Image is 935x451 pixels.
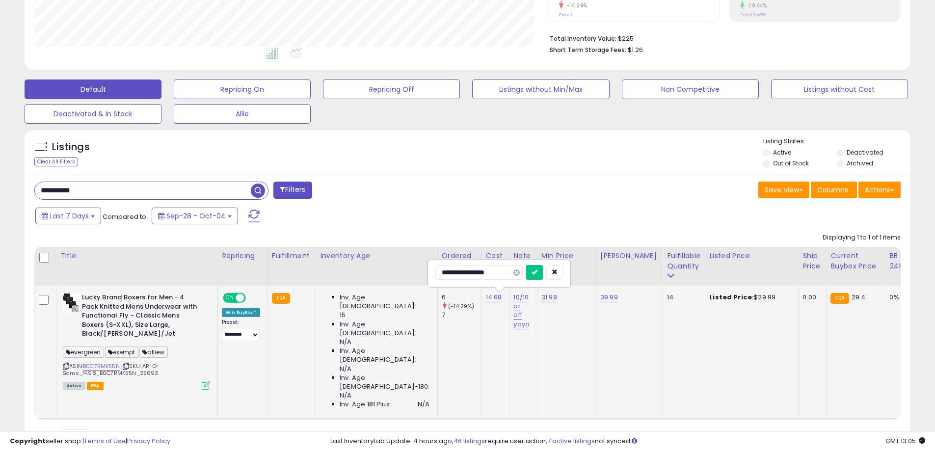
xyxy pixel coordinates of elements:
[174,80,311,99] button: Repricing On
[763,137,910,146] p: Listing States:
[152,208,238,224] button: Sep-28 - Oct-04
[709,293,791,302] div: $29.99
[323,80,460,99] button: Repricing Off
[745,2,767,9] small: 28.44%
[709,292,754,302] b: Listed Price:
[222,308,260,317] div: Win BuyBox *
[340,346,429,364] span: Inv. Age [DEMOGRAPHIC_DATA]:
[889,293,922,302] div: 0%
[771,80,908,99] button: Listings without Cost
[541,251,592,261] div: Min Price
[166,211,226,221] span: Sep-28 - Oct-04
[823,233,901,242] div: Displaying 1 to 1 of 1 items
[852,292,866,302] span: 29.4
[35,208,101,224] button: Last 7 Days
[340,365,351,373] span: N/A
[340,400,391,409] span: Inv. Age 181 Plus:
[442,251,478,271] div: Ordered Items
[758,182,809,198] button: Save View
[550,32,893,44] li: $225
[273,182,312,199] button: Filters
[340,373,429,391] span: Inv. Age [DEMOGRAPHIC_DATA]-180:
[454,436,485,446] a: 46 listings
[740,12,766,18] small: Prev: 19.69%
[272,251,312,261] div: Fulfillment
[340,311,346,319] span: 15
[773,148,791,157] label: Active
[222,251,264,261] div: Repricing
[105,346,138,358] span: exempt
[448,302,474,310] small: (-14.29%)
[50,211,89,221] span: Last 7 Days
[600,292,618,302] a: 39.99
[320,251,433,261] div: Inventory Age
[858,182,901,198] button: Actions
[340,338,351,346] span: N/A
[224,294,236,302] span: ON
[773,159,809,167] label: Out of Stock
[127,436,170,446] a: Privacy Policy
[667,293,697,302] div: 14
[622,80,759,99] button: Non Competitive
[830,251,881,271] div: Current Buybox Price
[103,212,148,221] span: Compared to:
[472,80,609,99] button: Listings without Min/Max
[550,46,626,54] b: Short Term Storage Fees:
[330,437,925,446] div: Last InventoryLab Update: 4 hours ago, require user action, not synced.
[418,400,429,409] span: N/A
[82,293,201,341] b: Lucky Brand Boxers for Men - 4 Pack Knitted Mens Underwear with Functional Fly - Classic Mens Box...
[628,45,643,54] span: $1.26
[885,436,925,446] span: 2025-10-12 13:05 GMT
[34,157,78,166] div: Clear All Filters
[817,185,848,195] span: Columns
[340,293,429,311] span: Inv. Age [DEMOGRAPHIC_DATA]:
[442,311,481,319] div: 7
[222,319,260,341] div: Preset:
[559,12,572,18] small: Prev: 7
[847,159,873,167] label: Archived
[513,292,530,329] a: 10/10 ar off yoyo
[563,2,588,9] small: -14.29%
[486,251,506,261] div: Cost
[541,292,557,302] a: 31.99
[52,140,90,154] h5: Listings
[442,293,481,302] div: 6
[486,292,502,302] a: 14.98
[63,346,104,358] span: evergreen
[83,362,120,371] a: B0C7RMK55N
[139,346,168,358] span: alliew
[25,80,161,99] button: Default
[802,293,819,302] div: 0.00
[811,182,857,198] button: Columns
[174,104,311,124] button: Allie
[63,362,160,377] span: | SKU: AR-O-Sams_14.98_B0C7RMK55N_25693
[600,251,659,261] div: [PERSON_NAME]
[84,436,126,446] a: Terms of Use
[10,437,170,446] div: seller snap | |
[830,293,849,304] small: FBA
[244,294,260,302] span: OFF
[709,251,794,261] div: Listed Price
[87,382,104,390] span: FBA
[10,436,46,446] strong: Copyright
[547,436,595,446] a: 7 active listings
[550,34,616,43] b: Total Inventory Value:
[847,148,883,157] label: Deactivated
[513,251,533,261] div: Note
[802,251,822,271] div: Ship Price
[63,293,210,389] div: ASIN:
[667,251,701,271] div: Fulfillable Quantity
[63,382,85,390] span: All listings currently available for purchase on Amazon
[25,104,161,124] button: Deactivated & In Stock
[63,293,80,313] img: 41MCQxNpJ2L._SL40_.jpg
[889,251,925,271] div: BB Share 24h.
[272,293,290,304] small: FBA
[340,320,429,338] span: Inv. Age [DEMOGRAPHIC_DATA]:
[60,251,214,261] div: Title
[340,391,351,400] span: N/A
